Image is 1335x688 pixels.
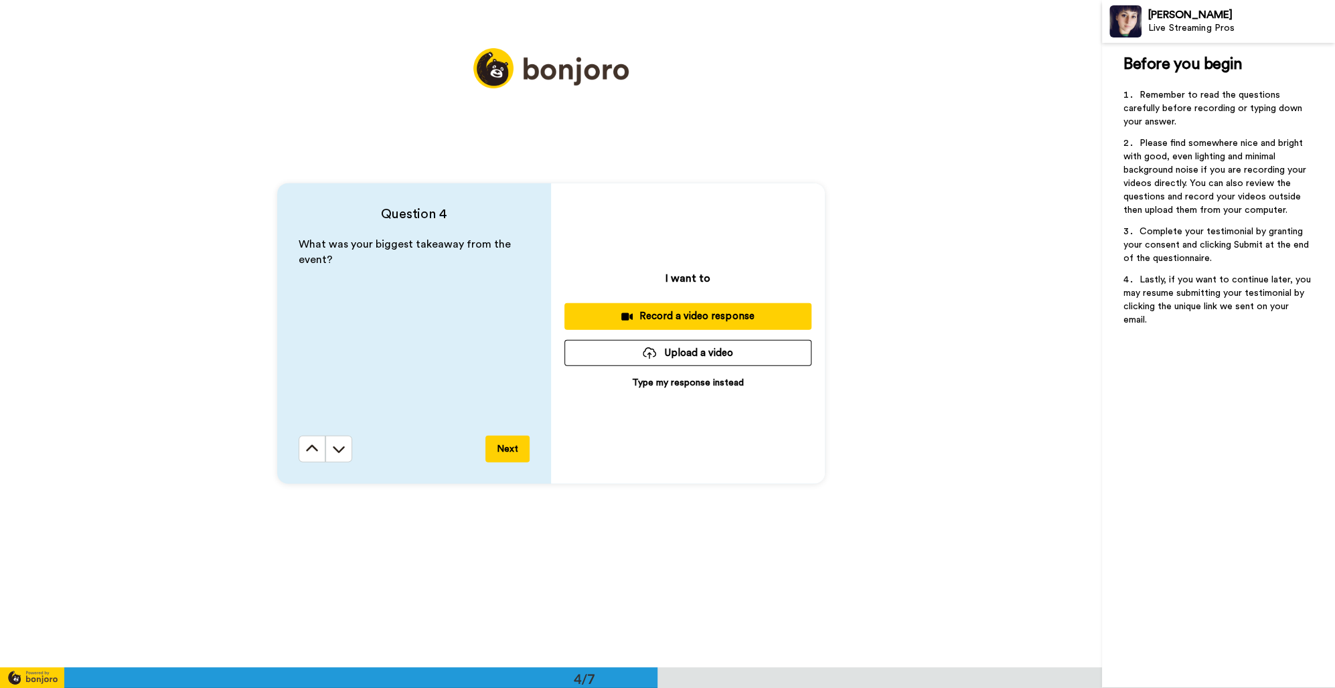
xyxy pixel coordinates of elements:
p: Type my response instead [632,376,744,390]
button: Upload a video [564,340,811,366]
span: Before you begin [1123,56,1242,72]
button: Next [485,436,530,462]
h4: Question 4 [299,205,530,224]
span: What was your biggest takeaway from the event? [299,239,514,265]
span: Please find somewhere nice and bright with good, even lighting and minimal background noise if yo... [1123,139,1309,215]
div: [PERSON_NAME] [1148,9,1334,21]
button: Record a video response [564,303,811,329]
div: Live Streaming Pros [1148,23,1334,34]
span: Remember to read the questions carefully before recording or typing down your answer. [1123,90,1305,126]
img: Profile Image [1109,5,1142,37]
span: Complete your testimonial by granting your consent and clicking Submit at the end of the question... [1123,227,1312,263]
div: Record a video response [575,309,801,323]
div: 4/7 [552,669,617,688]
span: Lastly, if you want to continue later, you may resume submitting your testimonial by clicking the... [1123,275,1314,325]
p: I want to [665,270,710,286]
